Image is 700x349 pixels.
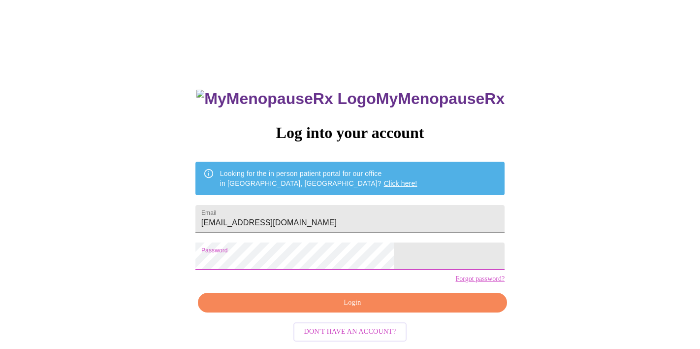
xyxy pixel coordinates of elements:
[291,327,410,335] a: Don't have an account?
[196,90,376,108] img: MyMenopauseRx Logo
[293,322,407,342] button: Don't have an account?
[198,293,507,313] button: Login
[195,124,505,142] h3: Log into your account
[220,165,417,192] div: Looking for the in person patient portal for our office in [GEOGRAPHIC_DATA], [GEOGRAPHIC_DATA]?
[384,179,417,187] a: Click here!
[304,326,396,338] span: Don't have an account?
[209,297,496,309] span: Login
[455,275,505,283] a: Forgot password?
[196,90,505,108] h3: MyMenopauseRx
